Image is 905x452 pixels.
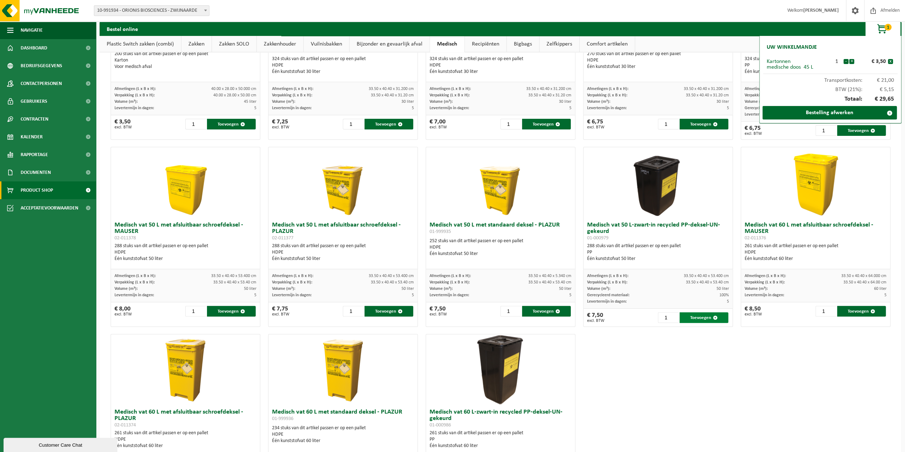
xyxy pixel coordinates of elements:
[658,119,679,129] input: 1
[680,119,728,129] button: Toevoegen
[587,243,729,262] div: 288 stuks van dit artikel passen er op een pallet
[150,334,221,405] img: 02-011374
[587,256,729,262] div: Één kunststofvat 50 liter
[837,306,886,317] button: Toevoegen
[745,280,785,285] span: Verpakking (L x B x H):
[430,69,571,75] div: Één kunststofvat 30 liter
[745,293,784,297] span: Levertermijn in dagen:
[307,147,378,218] img: 02-011377
[837,125,886,136] button: Toevoegen
[587,299,627,304] span: Levertermijn in dagen:
[745,287,768,291] span: Volume (m³):
[430,274,471,278] span: Afmetingen (L x B x H):
[569,106,571,110] span: 5
[21,199,78,217] span: Acceptatievoorwaarden
[430,56,571,75] div: 324 stuks van dit artikel passen er op een pallet
[745,62,887,69] div: PP
[369,274,414,278] span: 33.50 x 40.40 x 53.400 cm
[430,119,447,129] div: € 7,00
[465,334,536,405] img: 01-000986
[430,62,571,69] div: HDPE
[369,87,414,91] span: 33.50 x 40.40 x 31.200 cm
[21,181,53,199] span: Product Shop
[350,36,430,52] a: Bijzonder en gevaarlijk afval
[412,106,414,110] span: 5
[803,8,839,13] strong: [PERSON_NAME]
[115,256,256,262] div: Één kunststofvat 50 liter
[115,274,156,278] span: Afmetingen (L x B x H):
[115,222,256,241] h3: Medisch vat 50 L met afsluitbaar schroefdeksel - MAUSER
[364,306,413,317] button: Toevoegen
[272,100,295,104] span: Volume (m³):
[115,119,132,129] div: € 3,50
[830,59,843,64] div: 1
[528,274,571,278] span: 33.50 x 40.40 x 5.340 cm
[272,222,414,241] h3: Medisch vat 50 L met afsluitbaar schroefdeksel - PLAZUR
[862,96,894,102] span: € 29,65
[856,59,888,64] div: € 3,50
[884,293,887,297] span: 5
[272,274,313,278] span: Afmetingen (L x B x H):
[862,78,894,83] span: € 21,00
[539,36,579,52] a: Zelfkippers
[587,287,610,291] span: Volume (m³):
[100,36,181,52] a: Plastic Switch zakken (combi)
[401,100,414,104] span: 30 liter
[307,334,378,405] img: 01-999936
[745,132,762,136] span: excl. BTW
[587,119,605,129] div: € 6,75
[21,75,62,92] span: Contactpersonen
[272,256,414,262] div: Één kunststofvat 50 liter
[21,92,47,110] span: Gebruikers
[115,64,256,70] div: Voor medisch afval
[115,436,256,443] div: HDPE
[272,293,312,297] span: Levertermijn in dagen:
[272,438,414,444] div: Één kunststofvat 60 liter
[430,430,571,449] div: 261 stuks van dit artikel passen er op een pallet
[745,274,786,278] span: Afmetingen (L x B x H):
[745,243,887,262] div: 261 stuks van dit artikel passen er op een pallet
[888,59,893,64] button: x
[745,100,768,104] span: Volume (m³):
[272,56,414,75] div: 324 stuks van dit artikel passen er op een pallet
[767,59,830,70] div: Kartonnen medische doos 45 L
[254,106,256,110] span: 5
[587,293,629,297] span: Gerecycleerd materiaal:
[430,287,453,291] span: Volume (m³):
[528,93,571,97] span: 33.50 x 40.40 x 31.20 cm
[587,57,729,64] div: HDPE
[717,100,729,104] span: 30 liter
[762,106,897,119] a: Bestelling afwerken
[272,93,312,97] span: Verpakking (L x B x H):
[500,306,521,317] input: 1
[150,147,221,218] img: 02-011378
[430,306,447,317] div: € 7,50
[430,106,469,110] span: Levertermijn in dagen:
[272,287,295,291] span: Volume (m³):
[272,62,414,69] div: HDPE
[272,235,293,241] span: 02-011377
[580,36,635,52] a: Comfort artikelen
[272,312,289,317] span: excl. BTW
[684,87,729,91] span: 33.50 x 40.40 x 31.200 cm
[522,119,571,129] button: Toevoegen
[371,280,414,285] span: 33.50 x 40.40 x 53.40 cm
[745,312,762,317] span: excl. BTW
[727,299,729,304] span: 5
[115,443,256,449] div: Één kunststofvat 60 liter
[587,51,729,70] div: 270 stuks van dit artikel passen er op een pallet
[211,274,256,278] span: 33.50 x 40.40 x 53.400 cm
[686,280,729,285] span: 33.50 x 40.40 x 53.40 cm
[465,147,536,218] img: 01-999935
[522,306,571,317] button: Toevoegen
[272,106,312,110] span: Levertermijn in dagen:
[185,306,206,317] input: 1
[559,287,571,291] span: 50 liter
[115,312,132,317] span: excl. BTW
[115,235,136,241] span: 02-011378
[865,22,901,36] button: 1
[727,106,729,110] span: 5
[430,229,451,234] span: 01-999935
[430,100,453,104] span: Volume (m³):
